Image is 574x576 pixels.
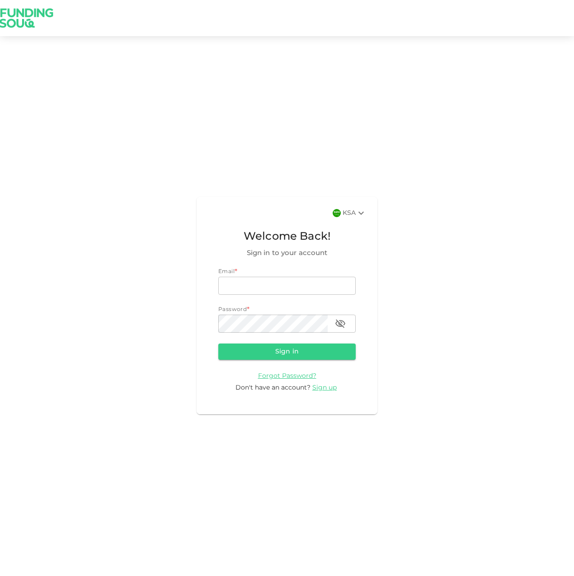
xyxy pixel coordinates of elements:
[218,228,356,246] span: Welcome Back!
[218,277,356,295] input: email
[218,315,328,333] input: password
[258,372,316,379] a: Forgot Password?
[343,208,367,218] div: KSA
[218,248,356,259] span: Sign in to your account
[218,269,235,274] span: Email
[218,307,247,312] span: Password
[312,385,337,391] span: Sign up
[218,344,356,360] button: Sign in
[235,385,311,391] span: Don't have an account?
[333,209,341,217] img: flag-sa.b9a346574cdc8950dd34b50780441f57.svg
